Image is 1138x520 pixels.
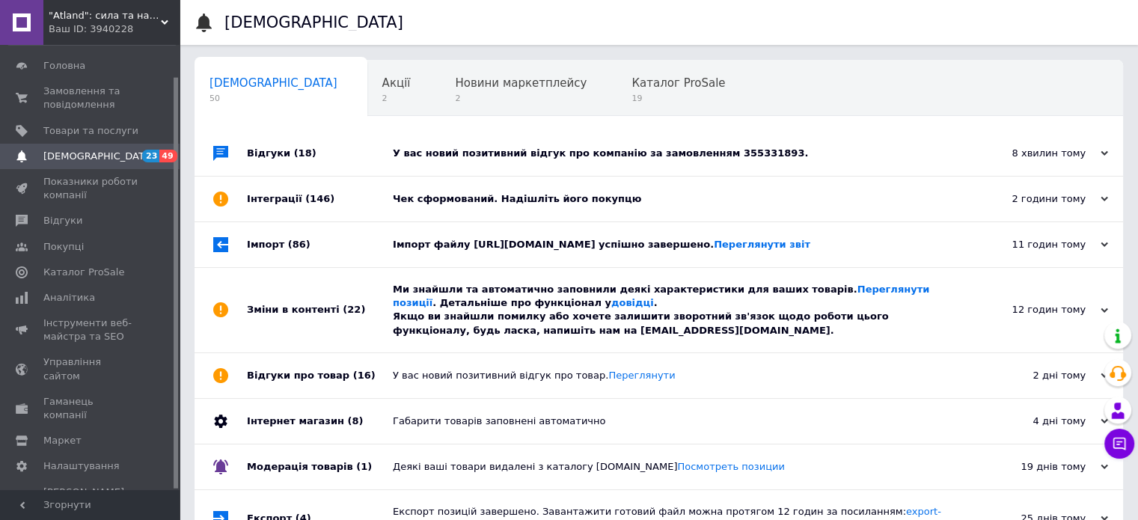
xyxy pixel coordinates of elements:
a: довідці [611,297,654,308]
span: 23 [142,150,159,162]
div: Відгуки про товар [247,353,393,398]
span: 2 [455,93,587,104]
span: (1) [356,461,372,472]
span: Управління сайтом [43,355,138,382]
span: "Atland": сила та надійність вашого авто! [49,9,161,22]
span: [DEMOGRAPHIC_DATA] [209,76,337,90]
span: (22) [343,304,365,315]
span: Налаштування [43,459,120,473]
div: У вас новий позитивний відгук про товар. [393,369,958,382]
span: Головна [43,59,85,73]
div: У вас новий позитивний відгук про компанію за замовленням 355331893. [393,147,958,160]
div: Модерація товарів [247,444,393,489]
span: Маркет [43,434,82,447]
span: Інструменти веб-майстра та SEO [43,316,138,343]
div: Імпорт [247,222,393,267]
span: Відгуки [43,214,82,227]
div: Ваш ID: 3940228 [49,22,180,36]
div: Чек сформований. Надішліть його покупцю [393,192,958,206]
div: 12 годин тому [958,303,1108,316]
span: (86) [288,239,310,250]
div: 8 хвилин тому [958,147,1108,160]
div: Інтернет магазин [247,399,393,444]
span: 2 [382,93,411,104]
a: Переглянути [608,370,675,381]
div: 11 годин тому [958,238,1108,251]
span: Замовлення та повідомлення [43,85,138,111]
span: (8) [347,415,363,426]
span: (16) [353,370,376,381]
span: Гаманець компанії [43,395,138,422]
div: Деякі ваші товари видалені з каталогу [DOMAIN_NAME] [393,460,958,474]
span: [DEMOGRAPHIC_DATA] [43,150,154,163]
div: Імпорт файлу [URL][DOMAIN_NAME] успішно завершено. [393,238,958,251]
span: (146) [305,193,334,204]
a: Переглянути звіт [714,239,810,250]
span: Покупці [43,240,84,254]
div: 4 дні тому [958,415,1108,428]
div: 19 днів тому [958,460,1108,474]
div: Інтеграції [247,177,393,221]
span: Каталог ProSale [43,266,124,279]
span: Акції [382,76,411,90]
span: Показники роботи компанії [43,175,138,202]
span: 50 [209,93,337,104]
div: Габарити товарів заповнені автоматично [393,415,958,428]
h1: [DEMOGRAPHIC_DATA] [224,13,403,31]
div: Ми знайшли та автоматично заповнили деякі характеристики для ваших товарів. . Детальніше про функ... [393,283,958,337]
a: Посмотреть позиции [677,461,784,472]
div: Відгуки [247,131,393,176]
span: Аналітика [43,291,95,305]
span: (18) [294,147,316,159]
button: Чат з покупцем [1104,429,1134,459]
span: Каталог ProSale [631,76,725,90]
span: 49 [159,150,177,162]
div: 2 дні тому [958,369,1108,382]
div: Зміни в контенті [247,268,393,352]
div: 2 години тому [958,192,1108,206]
span: 19 [631,93,725,104]
span: Товари та послуги [43,124,138,138]
span: Новини маркетплейсу [455,76,587,90]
